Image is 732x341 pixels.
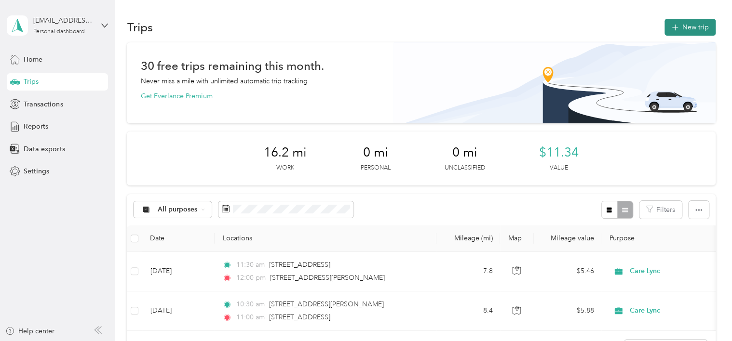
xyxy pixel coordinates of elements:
[5,326,54,336] button: Help center
[436,225,500,252] th: Mileage (mi)
[630,305,718,316] span: Care Lync
[33,15,94,26] div: [EMAIL_ADDRESS][DOMAIN_NAME]
[140,76,307,86] p: Never miss a mile with unlimited automatic trip tracking
[269,313,330,321] span: [STREET_ADDRESS]
[550,164,568,172] p: Value
[639,201,682,219] button: Filters
[158,206,198,213] span: All purposes
[236,312,265,323] span: 11:00 am
[534,225,601,252] th: Mileage value
[539,145,579,160] span: $11.34
[270,274,385,282] span: [STREET_ADDRESS][PERSON_NAME]
[24,144,65,154] span: Data exports
[678,287,732,341] iframe: Everlance-gr Chat Button Frame
[24,99,63,109] span: Transactions
[269,300,384,308] span: [STREET_ADDRESS][PERSON_NAME]
[436,291,500,331] td: 8.4
[24,121,48,131] span: Reports
[534,252,601,291] td: $5.46
[236,260,265,270] span: 11:30 am
[142,291,215,331] td: [DATE]
[436,252,500,291] td: 7.8
[445,164,485,172] p: Unclassified
[140,61,324,71] h1: 30 free trips remaining this month.
[24,166,49,176] span: Settings
[24,54,42,65] span: Home
[33,29,85,35] div: Personal dashboard
[363,145,388,160] span: 0 mi
[140,91,212,101] button: Get Everlance Premium
[452,145,477,160] span: 0 mi
[276,164,294,172] p: Work
[361,164,391,172] p: Personal
[630,266,718,276] span: Care Lync
[236,299,265,310] span: 10:30 am
[236,273,266,283] span: 12:00 pm
[500,225,534,252] th: Map
[215,225,436,252] th: Locations
[534,291,601,331] td: $5.88
[269,261,330,269] span: [STREET_ADDRESS]
[664,19,716,36] button: New trip
[393,42,716,123] img: Banner
[24,77,39,87] span: Trips
[264,145,307,160] span: 16.2 mi
[127,22,152,32] h1: Trips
